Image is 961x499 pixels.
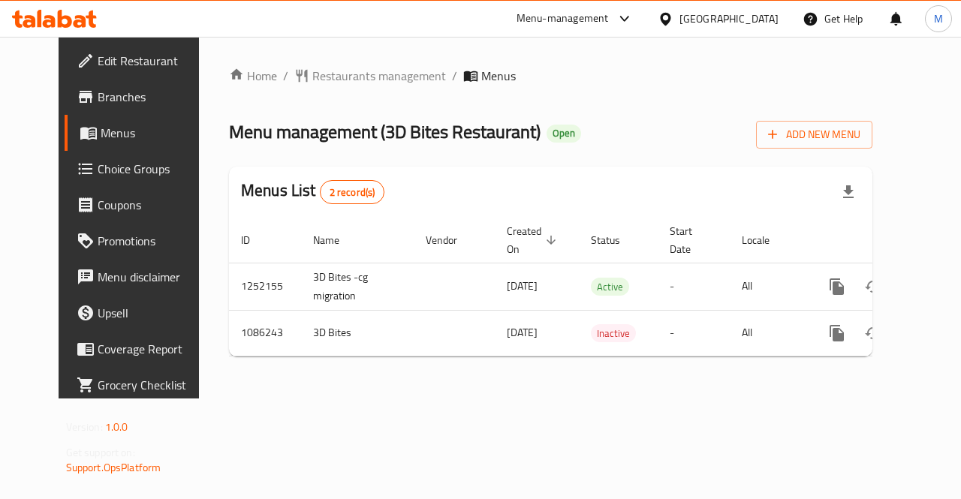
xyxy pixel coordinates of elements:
span: Get support on: [66,443,135,462]
span: Vendor [426,231,477,249]
span: Menus [101,124,207,142]
td: 3D Bites -cg migration [301,263,414,310]
span: Restaurants management [312,67,446,85]
span: 1.0.0 [105,417,128,437]
span: Menu disclaimer [98,268,207,286]
a: Choice Groups [65,151,219,187]
td: 1086243 [229,310,301,356]
a: Support.OpsPlatform [66,458,161,477]
td: 1252155 [229,263,301,310]
span: 2 record(s) [321,185,384,200]
button: Change Status [855,269,891,305]
a: Menus [65,115,219,151]
td: - [658,310,730,356]
td: All [730,263,807,310]
button: more [819,315,855,351]
span: Coupons [98,196,207,214]
span: [DATE] [507,323,538,342]
span: Status [591,231,640,249]
span: Version: [66,417,103,437]
span: Edit Restaurant [98,52,207,70]
span: Locale [742,231,789,249]
td: All [730,310,807,356]
a: Coupons [65,187,219,223]
a: Home [229,67,277,85]
span: Grocery Checklist [98,376,207,394]
span: Name [313,231,359,249]
a: Promotions [65,223,219,259]
li: / [452,67,457,85]
a: Grocery Checklist [65,367,219,403]
button: Change Status [855,315,891,351]
div: Total records count [320,180,385,204]
button: more [819,269,855,305]
span: Start Date [670,222,712,258]
span: Choice Groups [98,160,207,178]
td: 3D Bites [301,310,414,356]
a: Branches [65,79,219,115]
a: Upsell [65,295,219,331]
button: Add New Menu [756,121,872,149]
div: Inactive [591,324,636,342]
nav: breadcrumb [229,67,872,85]
span: M [934,11,943,27]
a: Edit Restaurant [65,43,219,79]
td: - [658,263,730,310]
span: Menus [481,67,516,85]
a: Coverage Report [65,331,219,367]
span: ID [241,231,270,249]
div: Open [547,125,581,143]
a: Menu disclaimer [65,259,219,295]
span: Open [547,127,581,140]
h2: Menus List [241,179,384,204]
div: Export file [830,174,866,210]
span: Branches [98,88,207,106]
span: Coverage Report [98,340,207,358]
span: Promotions [98,232,207,250]
span: Add New Menu [768,125,860,144]
div: Menu-management [517,10,609,28]
span: Menu management ( 3D Bites Restaurant ) [229,115,541,149]
a: Restaurants management [294,67,446,85]
li: / [283,67,288,85]
span: Upsell [98,304,207,322]
div: [GEOGRAPHIC_DATA] [679,11,779,27]
span: [DATE] [507,276,538,296]
span: Inactive [591,325,636,342]
span: Created On [507,222,561,258]
span: Active [591,278,629,296]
